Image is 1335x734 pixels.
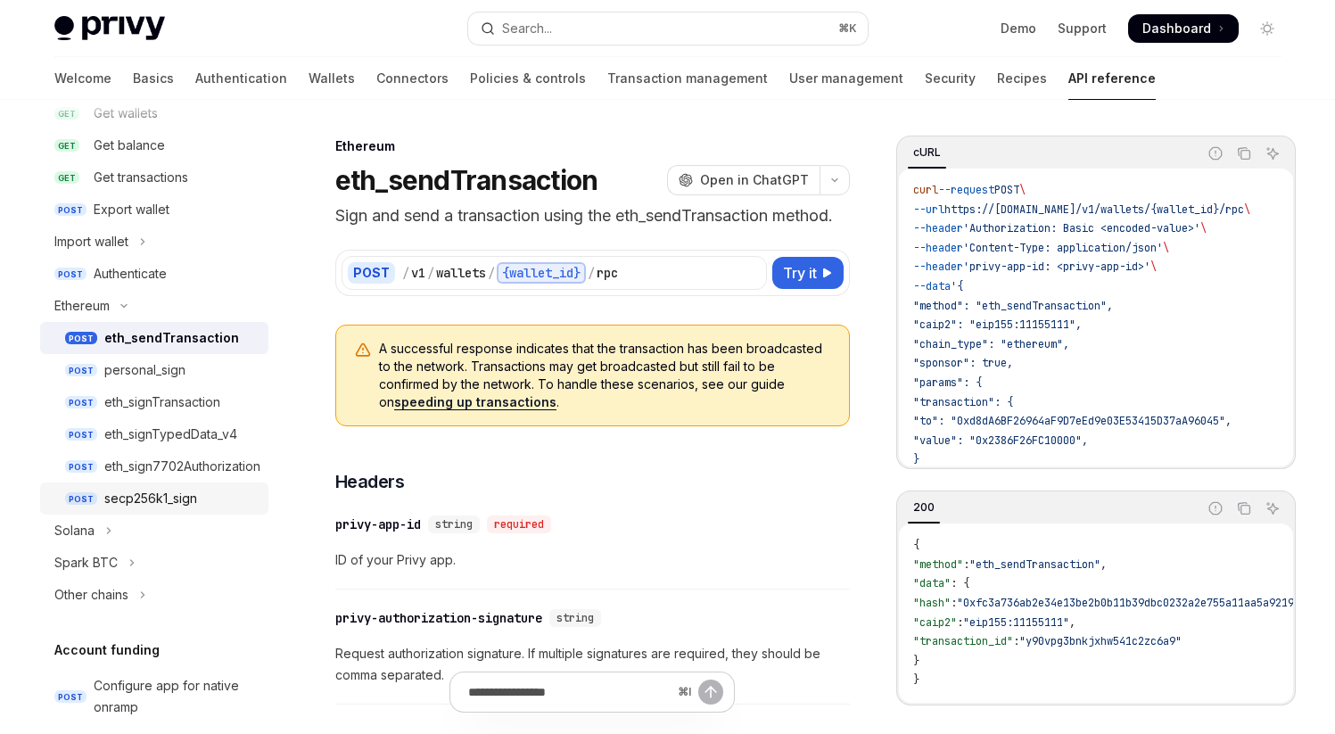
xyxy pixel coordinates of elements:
span: "eip155:11155111" [963,615,1069,630]
div: Get transactions [94,167,188,188]
a: Dashboard [1128,14,1239,43]
span: "caip2": "eip155:11155111", [913,318,1082,332]
span: POST [54,203,87,217]
a: Demo [1001,20,1036,37]
div: eth_sendTransaction [104,327,239,349]
span: "params": { [913,375,982,390]
button: Copy the contents from the code block [1232,142,1256,165]
div: wallets [436,264,486,282]
span: "chain_type": "ethereum", [913,337,1069,351]
span: Dashboard [1142,20,1211,37]
a: POSTeth_signTransaction [40,386,268,418]
span: } [913,452,919,466]
div: / [402,264,409,282]
div: cURL [908,142,946,163]
a: Recipes [997,57,1047,100]
div: / [488,264,495,282]
a: Wallets [309,57,355,100]
img: light logo [54,16,165,41]
button: Open search [468,12,868,45]
div: Import wallet [54,231,128,252]
a: Policies & controls [470,57,586,100]
div: Solana [54,520,95,541]
div: Other chains [54,584,128,606]
a: POSTAuthenticate [40,258,268,290]
button: Toggle Other chains section [40,579,268,611]
span: POST [65,332,97,345]
span: "y90vpg3bnkjxhw541c2zc6a9" [1019,634,1182,648]
span: https://[DOMAIN_NAME]/v1/wallets/{wallet_id}/rpc [944,202,1244,217]
button: Report incorrect code [1204,497,1227,520]
span: --header [913,221,963,235]
span: 'privy-app-id: <privy-app-id>' [963,260,1150,274]
div: 200 [908,497,940,518]
span: --header [913,241,963,255]
button: Toggle Ethereum section [40,290,268,322]
span: : [957,615,963,630]
span: : [963,557,969,572]
button: Report incorrect code [1204,142,1227,165]
span: "sponsor": true, [913,356,1013,370]
a: Connectors [376,57,449,100]
a: User management [789,57,903,100]
div: / [427,264,434,282]
span: \ [1163,241,1169,255]
span: \ [1150,260,1157,274]
span: "method" [913,557,963,572]
div: v1 [411,264,425,282]
a: Support [1058,20,1107,37]
span: --url [913,202,944,217]
span: } [913,654,919,668]
div: Authenticate [94,263,167,285]
span: POST [54,690,87,704]
a: POSTExport wallet [40,194,268,226]
button: Toggle Spark BTC section [40,547,268,579]
span: POST [65,396,97,409]
a: POSTpersonal_sign [40,354,268,386]
span: --data [913,279,951,293]
div: secp256k1_sign [104,488,197,509]
div: Export wallet [94,199,169,220]
span: GET [54,139,79,153]
span: POST [65,492,97,506]
a: POSTConfigure app for native onramp [40,670,268,723]
a: speeding up transactions [394,394,556,410]
a: GETGet transactions [40,161,268,194]
span: POST [994,183,1019,197]
span: Try it [783,262,817,284]
span: GET [54,171,79,185]
span: "transaction_id" [913,634,1013,648]
span: "data" [913,576,951,590]
div: Ethereum [54,295,110,317]
div: privy-authorization-signature [335,609,542,627]
a: POSTsecp256k1_sign [40,482,268,515]
span: ID of your Privy app. [335,549,850,571]
span: 'Authorization: Basic <encoded-value>' [963,221,1200,235]
button: Ask AI [1261,142,1284,165]
span: POST [65,428,97,441]
span: string [556,611,594,625]
a: Welcome [54,57,111,100]
span: "hash" [913,596,951,610]
a: Authentication [195,57,287,100]
a: POSTeth_signTypedData_v4 [40,418,268,450]
span: '{ [951,279,963,293]
button: Toggle dark mode [1253,14,1281,43]
div: Get balance [94,135,165,156]
h1: eth_sendTransaction [335,164,598,196]
button: Try it [772,257,844,289]
span: POST [65,460,97,474]
span: : [951,596,957,610]
div: rpc [597,264,618,282]
span: \ [1244,202,1250,217]
span: : [1013,634,1019,648]
a: POSTeth_sendTransaction [40,322,268,354]
span: , [1100,557,1107,572]
span: Open in ChatGPT [700,171,809,189]
span: \ [1200,221,1207,235]
span: Request authorization signature. If multiple signatures are required, they should be comma separa... [335,643,850,686]
span: 'Content-Type: application/json' [963,241,1163,255]
button: Ask AI [1261,497,1284,520]
div: eth_signTypedData_v4 [104,424,237,445]
button: Toggle Solana section [40,515,268,547]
